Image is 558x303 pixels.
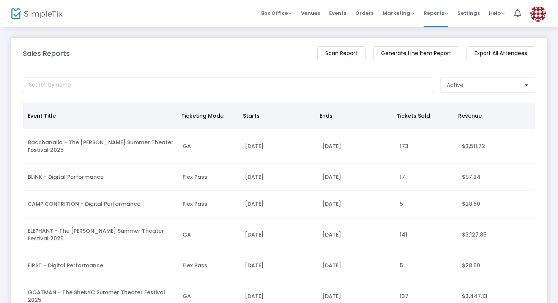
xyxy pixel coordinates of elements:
span: Events [329,3,346,23]
m-button: Generate Line Item Report [373,46,459,60]
td: 17 [395,164,457,191]
span: Help [489,9,505,17]
td: 5 [395,252,457,279]
td: GA [178,129,240,164]
td: Flex Pass [178,164,240,191]
td: $28.60 [457,191,535,218]
td: [DATE] [240,164,318,191]
td: [DATE] [318,218,395,252]
th: Ends [315,103,392,129]
m-button: Export All Attendees [467,46,535,60]
m-panel-title: Sales Reports [23,48,70,58]
td: ELEPHANT - The [PERSON_NAME] Summer Theater Festival 2025 [23,218,178,252]
td: 141 [395,218,457,252]
td: CAMP CONTRITION - Digital Performance [23,191,178,218]
td: [DATE] [318,191,395,218]
td: 5 [395,191,457,218]
td: $3,511.72 [457,129,535,164]
td: GA [178,218,240,252]
td: FIRST - Digital Performance [23,252,178,279]
th: Tickets Sold [392,103,454,129]
span: Venues [301,3,320,23]
td: $28.60 [457,252,535,279]
td: $97.24 [457,164,535,191]
td: [DATE] [240,218,318,252]
span: Settings [457,3,480,23]
input: Search by name [23,77,433,93]
td: Bacchanalia - The [PERSON_NAME] Summer Theater Festival 2025 [23,129,178,164]
td: [DATE] [318,164,395,191]
td: $3,127.85 [457,218,535,252]
td: Flex Pass [178,191,240,218]
span: Revenue [458,112,482,120]
td: Flex Pass [178,252,240,279]
span: Reports [424,9,448,17]
m-button: Scan Report [317,46,366,60]
button: Select [521,78,532,92]
td: [DATE] [240,129,318,164]
th: Ticketing Mode [177,103,238,129]
td: [DATE] [240,252,318,279]
th: Event Title [23,103,177,129]
td: 173 [395,129,457,164]
span: Orders [355,3,374,23]
span: Box Office [261,9,292,17]
th: Starts [238,103,315,129]
span: Active [447,81,463,89]
span: Marketing [383,9,415,17]
td: [DATE] [318,129,395,164]
td: BL!NK - Digital Performance [23,164,178,191]
td: [DATE] [240,191,318,218]
td: [DATE] [318,252,395,279]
